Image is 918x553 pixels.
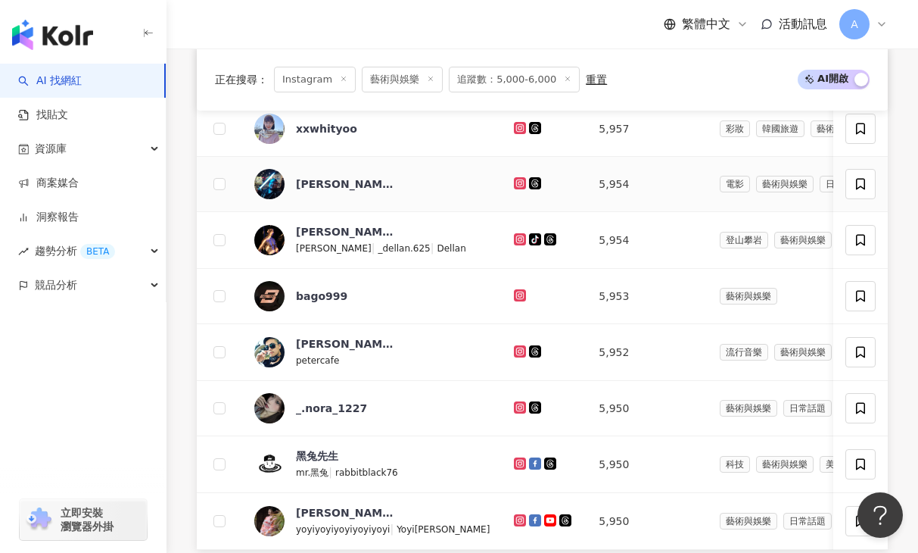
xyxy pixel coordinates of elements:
div: [PERSON_NAME]多 [296,177,394,192]
img: KOL Avatar [254,169,285,199]
a: KOL Avatar[PERSON_NAME]petercafe [254,336,490,368]
span: 日常話題 [783,513,832,530]
span: mr.黑兔 [296,467,328,478]
td: 5,954 [587,212,707,269]
a: searchAI 找網紅 [18,73,82,89]
span: 韓國旅遊 [756,120,804,137]
span: 日常話題 [783,400,832,417]
img: KOL Avatar [254,506,285,536]
a: KOL Avatarxxwhityoo [254,114,490,144]
span: rise [18,246,29,257]
span: 立即安裝 瀏覽器外掛 [61,506,114,533]
td: 5,952 [587,324,707,381]
a: KOL Avatarbago999 [254,281,490,311]
span: | [431,242,437,254]
div: [PERSON_NAME] [296,336,394,351]
span: 藝術與娛樂 [720,288,777,305]
span: 登山攀岩 [720,232,768,248]
img: KOL Avatar [254,281,285,311]
span: Instagram [274,67,356,92]
span: A [851,16,858,33]
a: chrome extension立即安裝 瀏覽器外掛 [20,499,147,540]
td: 5,953 [587,269,707,324]
a: KOL Avatar黑兔先生mr.黑兔|rabbitblack76 [254,448,490,480]
span: 科技 [720,456,750,473]
div: bago999 [296,289,347,304]
img: KOL Avatar [254,225,285,255]
span: 繁體中文 [682,16,730,33]
div: 重置 [586,73,607,86]
div: _.nora_1227 [296,401,367,416]
td: 5,950 [587,493,707,550]
div: 黑兔先生 [296,448,338,464]
img: logo [12,20,93,50]
span: 正在搜尋 ： [215,73,268,86]
a: 找貼文 [18,108,68,123]
a: KOL Avatar_.nora_1227 [254,393,490,423]
span: | [372,242,378,254]
span: 藝術與娛樂 [774,232,832,248]
div: [PERSON_NAME] 魷魚 [296,505,394,520]
span: 趨勢分析 [35,234,115,268]
span: 資源庫 [35,132,67,166]
a: KOL Avatar[PERSON_NAME]多 [254,169,490,199]
a: 洞察報告 [18,210,79,225]
span: 藝術與娛樂 [720,400,777,417]
span: 藝術與娛樂 [811,120,868,137]
span: | [328,466,335,478]
div: BETA [80,244,115,259]
a: KOL Avatar[PERSON_NAME]（[PERSON_NAME][PERSON_NAME]|_dellan.625|Dellan [254,224,490,256]
span: 電影 [720,176,750,192]
img: KOL Avatar [254,393,285,423]
span: 藝術與娛樂 [756,456,814,473]
span: rabbitblack76 [335,467,398,478]
span: 追蹤數：5,000-6,000 [449,67,580,92]
span: yoyiyoyiyoyiyoyiyoyi [296,524,390,535]
span: 競品分析 [35,268,77,302]
span: 藝術與娛樂 [720,513,777,530]
img: KOL Avatar [254,449,285,480]
span: 藝術與娛樂 [774,344,832,361]
span: Yoyi[PERSON_NAME] [397,524,490,535]
span: [PERSON_NAME] [296,243,372,254]
span: 彩妝 [720,120,750,137]
span: _dellan.625 [378,243,430,254]
span: 美妝時尚 [820,456,868,473]
span: | [390,523,397,535]
div: xxwhityoo [296,121,357,136]
span: 日常話題 [820,176,868,192]
img: KOL Avatar [254,337,285,367]
td: 5,950 [587,436,707,493]
iframe: Help Scout Beacon - Open [857,492,903,538]
a: KOL Avatar[PERSON_NAME] 魷魚yoyiyoyiyoyiyoyiyoyi|Yoyi[PERSON_NAME] [254,505,490,537]
div: [PERSON_NAME]（[PERSON_NAME] [296,224,394,239]
span: petercafe [296,355,339,366]
td: 5,954 [587,157,707,212]
td: 5,950 [587,381,707,436]
a: 商案媒合 [18,176,79,191]
td: 5,957 [587,102,707,157]
span: 活動訊息 [779,17,827,31]
span: 藝術與娛樂 [756,176,814,192]
span: 藝術與娛樂 [362,67,443,92]
span: Dellan [437,243,465,254]
img: KOL Avatar [254,114,285,144]
img: chrome extension [24,508,54,532]
span: 流行音樂 [720,344,768,361]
